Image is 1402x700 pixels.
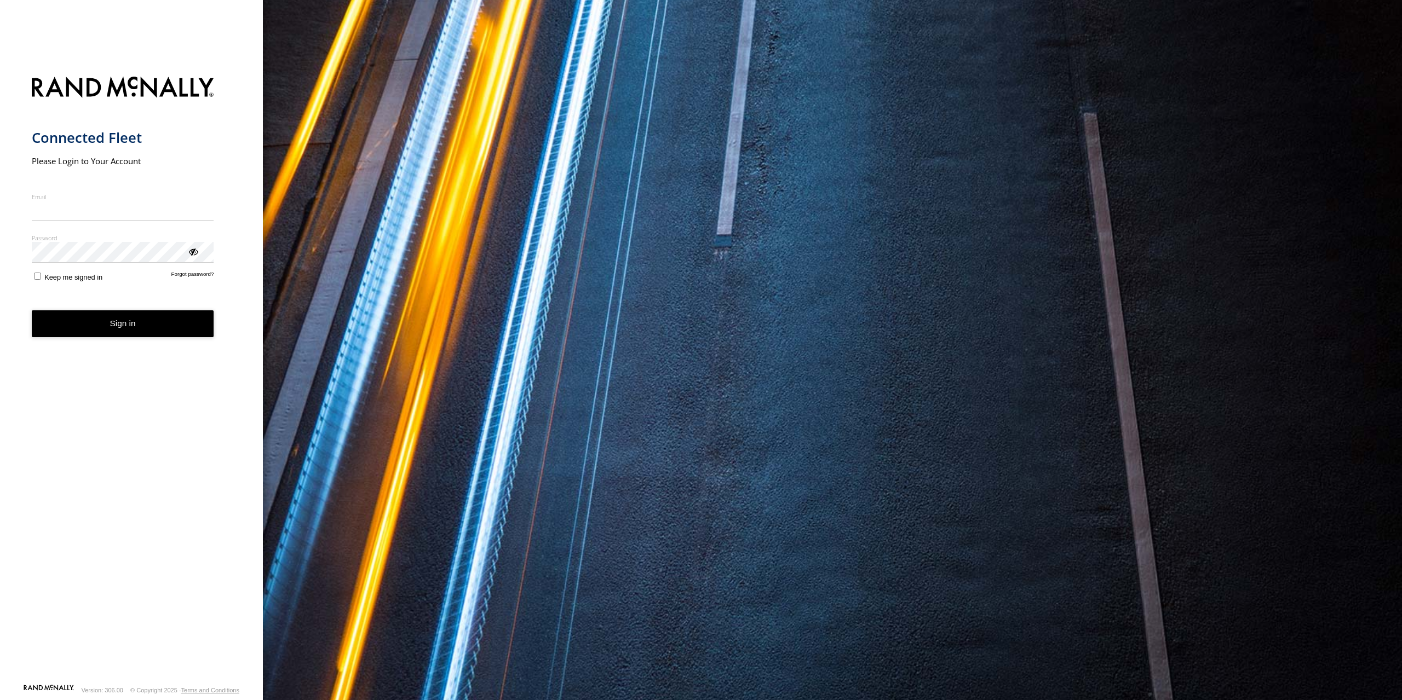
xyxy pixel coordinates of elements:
input: Keep me signed in [34,273,41,280]
h1: Connected Fleet [32,129,214,147]
label: Email [32,193,214,201]
button: Sign in [32,310,214,337]
a: Visit our Website [24,685,74,696]
label: Password [32,234,214,242]
div: Version: 306.00 [82,687,123,693]
h2: Please Login to Your Account [32,155,214,166]
img: Rand McNally [32,74,214,102]
form: main [32,70,232,684]
span: Keep me signed in [44,273,102,281]
div: ViewPassword [187,246,198,257]
div: © Copyright 2025 - [130,687,239,693]
a: Forgot password? [171,271,214,281]
a: Terms and Conditions [181,687,239,693]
